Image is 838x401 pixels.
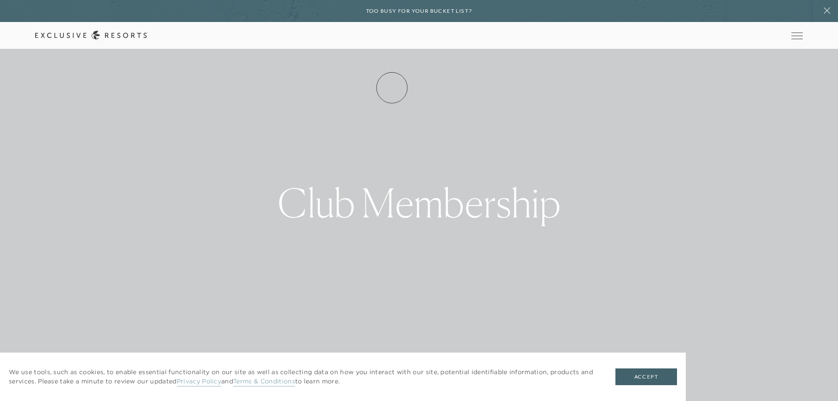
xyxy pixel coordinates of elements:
p: We use tools, such as cookies, to enable essential functionality on our site as well as collectin... [9,368,598,386]
button: Accept [615,368,677,385]
button: Open navigation [791,33,803,39]
a: Privacy Policy [177,377,221,386]
h1: Club Membership [278,183,561,223]
h6: Too busy for your bucket list? [366,7,472,15]
a: Terms & Conditions [233,377,295,386]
